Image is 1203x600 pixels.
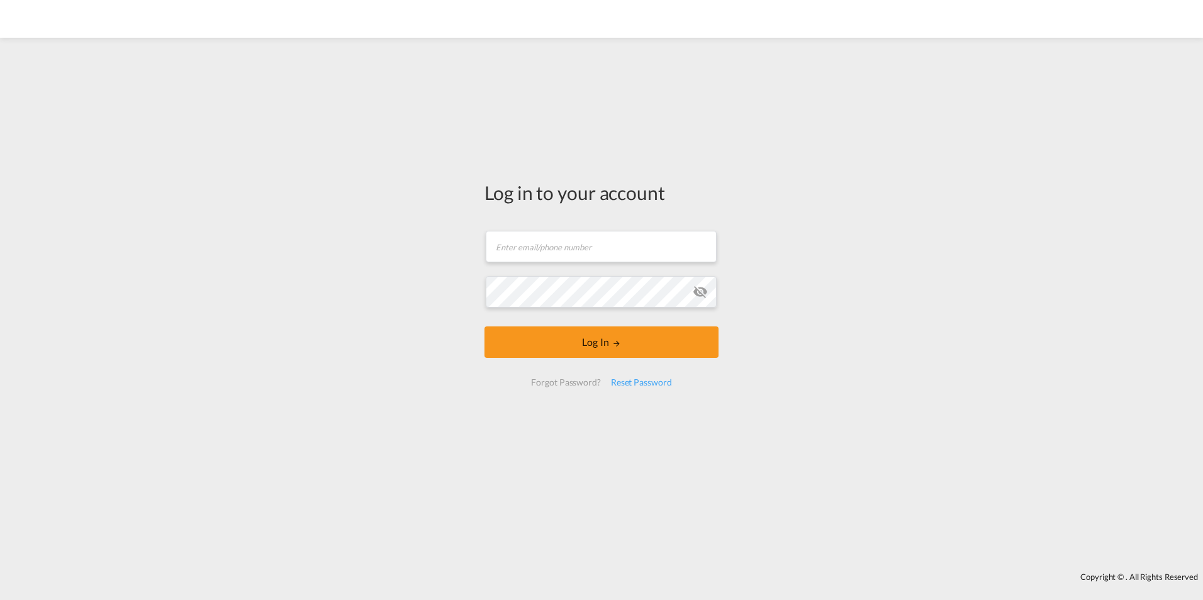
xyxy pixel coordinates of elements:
div: Log in to your account [484,179,719,206]
md-icon: icon-eye-off [693,284,708,299]
div: Forgot Password? [526,371,605,394]
input: Enter email/phone number [486,231,717,262]
button: LOGIN [484,326,719,358]
div: Reset Password [606,371,677,394]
